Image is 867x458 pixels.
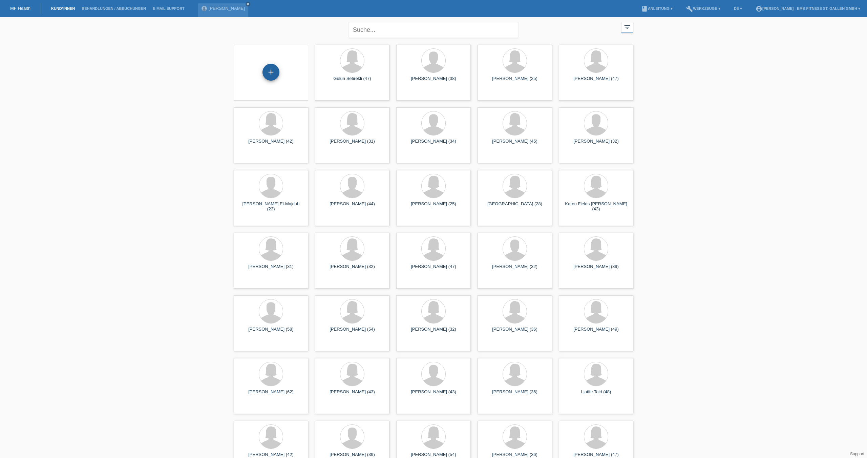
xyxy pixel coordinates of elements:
[239,389,303,400] div: [PERSON_NAME] (62)
[320,139,384,149] div: [PERSON_NAME] (31)
[48,6,78,11] a: Kund*innen
[263,66,279,78] div: Kund*in hinzufügen
[239,264,303,275] div: [PERSON_NAME] (31)
[239,201,303,212] div: [PERSON_NAME] El-Majdub (23)
[402,76,465,87] div: [PERSON_NAME] (38)
[349,22,518,38] input: Suche...
[239,327,303,337] div: [PERSON_NAME] (58)
[564,139,628,149] div: [PERSON_NAME] (32)
[483,139,547,149] div: [PERSON_NAME] (45)
[483,76,547,87] div: [PERSON_NAME] (25)
[320,389,384,400] div: [PERSON_NAME] (43)
[564,76,628,87] div: [PERSON_NAME] (47)
[10,6,30,11] a: MF Health
[320,201,384,212] div: [PERSON_NAME] (44)
[320,327,384,337] div: [PERSON_NAME] (54)
[483,201,547,212] div: [GEOGRAPHIC_DATA] (28)
[320,264,384,275] div: [PERSON_NAME] (32)
[246,2,250,6] a: close
[638,6,676,11] a: bookAnleitung ▾
[483,389,547,400] div: [PERSON_NAME] (36)
[78,6,149,11] a: Behandlungen / Abbuchungen
[483,264,547,275] div: [PERSON_NAME] (32)
[320,76,384,87] div: Gülün Setirekli (47)
[564,264,628,275] div: [PERSON_NAME] (39)
[483,327,547,337] div: [PERSON_NAME] (36)
[752,6,864,11] a: account_circle[PERSON_NAME] - EMS-Fitness St. Gallen GmbH ▾
[756,5,762,12] i: account_circle
[683,6,724,11] a: buildWerkzeuge ▾
[564,201,628,212] div: Kareu Fields [PERSON_NAME] (43)
[402,327,465,337] div: [PERSON_NAME] (32)
[623,23,631,31] i: filter_list
[564,327,628,337] div: [PERSON_NAME] (49)
[564,389,628,400] div: Ljatife Tairi (48)
[239,139,303,149] div: [PERSON_NAME] (42)
[149,6,188,11] a: E-Mail Support
[850,452,864,456] a: Support
[402,201,465,212] div: [PERSON_NAME] (25)
[686,5,693,12] i: build
[402,264,465,275] div: [PERSON_NAME] (47)
[402,139,465,149] div: [PERSON_NAME] (34)
[641,5,648,12] i: book
[209,6,245,11] a: [PERSON_NAME]
[402,389,465,400] div: [PERSON_NAME] (43)
[731,6,745,11] a: DE ▾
